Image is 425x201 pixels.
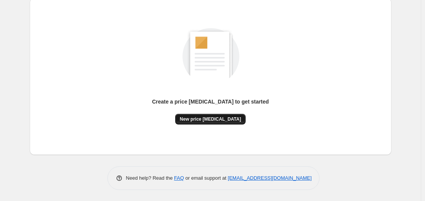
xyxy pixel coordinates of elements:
[180,116,241,122] span: New price [MEDICAL_DATA]
[184,175,228,181] span: or email support at
[174,175,184,181] a: FAQ
[126,175,174,181] span: Need help? Read the
[152,98,269,105] p: Create a price [MEDICAL_DATA] to get started
[228,175,312,181] a: [EMAIL_ADDRESS][DOMAIN_NAME]
[175,114,246,124] button: New price [MEDICAL_DATA]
